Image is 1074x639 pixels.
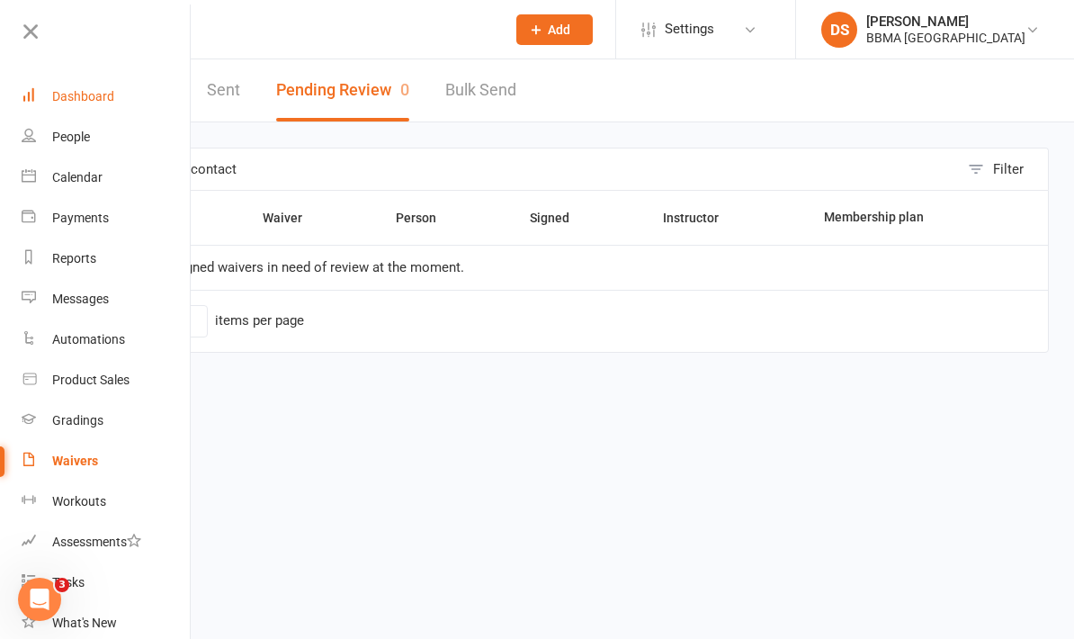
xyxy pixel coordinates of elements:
[396,207,456,229] button: Person
[52,616,117,630] div: What's New
[52,575,85,589] div: Tasks
[207,59,240,121] a: Sent
[821,12,857,48] div: DS
[52,454,98,468] div: Waivers
[516,14,593,45] button: Add
[107,17,493,42] input: Search...
[263,211,322,225] span: Waiver
[663,207,738,229] button: Instructor
[22,117,192,157] a: People
[816,191,1020,245] th: Membership plan
[52,332,125,346] div: Automations
[959,148,1048,190] button: Filter
[22,400,192,441] a: Gradings
[95,305,304,337] div: Show
[276,59,409,121] button: Pending Review0
[55,578,69,592] span: 3
[400,80,409,99] span: 0
[87,245,1048,290] td: There are no signed waivers in need of review at the moment.
[22,238,192,279] a: Reports
[530,211,589,225] span: Signed
[445,59,516,121] a: Bulk Send
[22,360,192,400] a: Product Sales
[993,158,1024,180] div: Filter
[52,494,106,508] div: Workouts
[22,481,192,522] a: Workouts
[87,148,959,190] input: Search by contact
[22,441,192,481] a: Waivers
[22,157,192,198] a: Calendar
[52,292,109,306] div: Messages
[866,30,1025,46] div: BBMA [GEOGRAPHIC_DATA]
[52,89,114,103] div: Dashboard
[663,211,738,225] span: Instructor
[52,413,103,427] div: Gradings
[52,170,103,184] div: Calendar
[548,22,570,37] span: Add
[866,13,1025,30] div: [PERSON_NAME]
[52,130,90,144] div: People
[18,578,61,621] iframe: Intercom live chat
[530,207,589,229] button: Signed
[22,76,192,117] a: Dashboard
[22,522,192,562] a: Assessments
[22,279,192,319] a: Messages
[52,373,130,387] div: Product Sales
[396,211,456,225] span: Person
[22,319,192,360] a: Automations
[215,313,304,328] div: items per page
[22,562,192,603] a: Tasks
[52,535,141,549] div: Assessments
[52,251,96,265] div: Reports
[22,198,192,238] a: Payments
[263,207,322,229] button: Waiver
[52,211,109,225] div: Payments
[665,9,714,49] span: Settings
